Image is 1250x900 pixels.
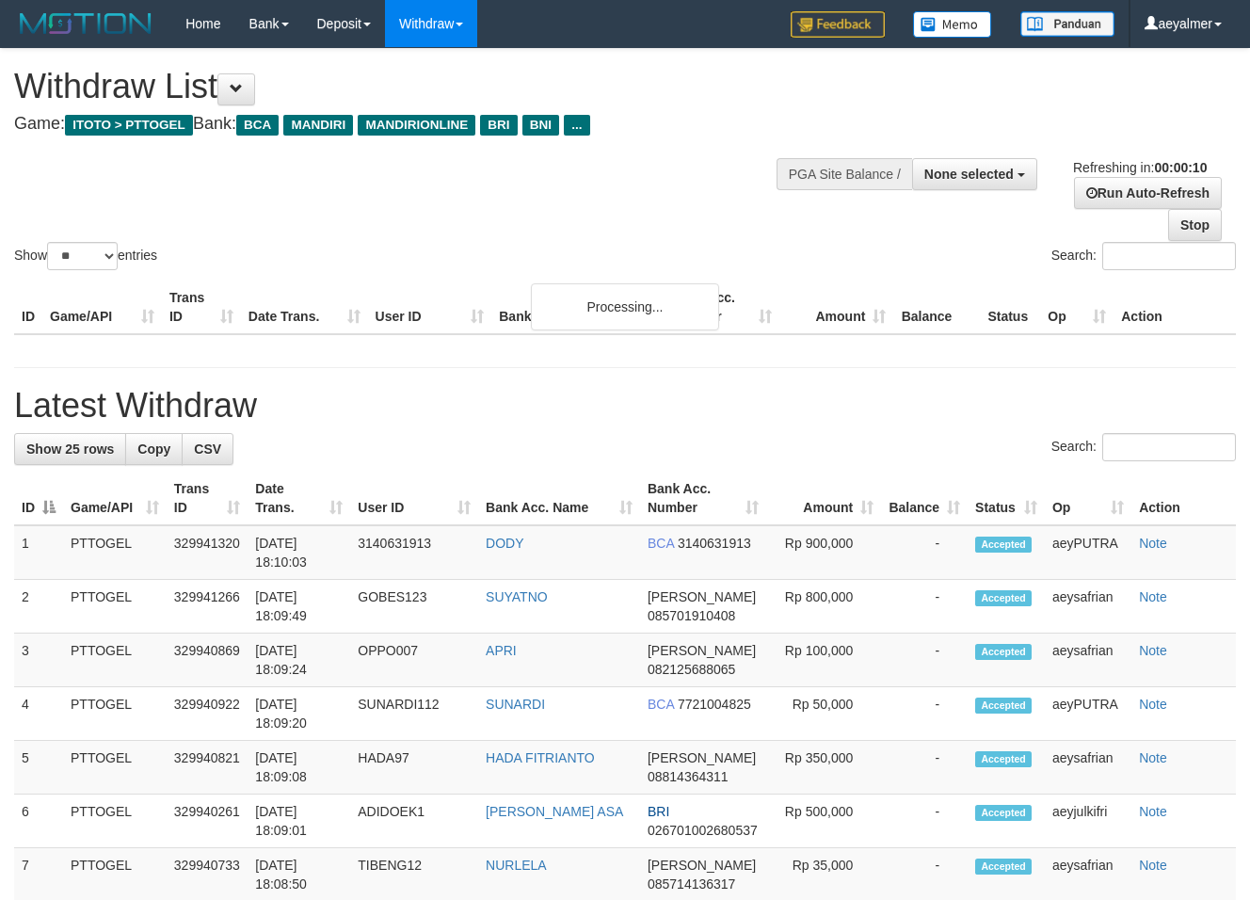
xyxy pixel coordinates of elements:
td: aeysafrian [1045,741,1131,795]
span: Accepted [975,698,1032,714]
a: Run Auto-Refresh [1074,177,1222,209]
a: [PERSON_NAME] ASA [486,804,623,819]
span: CSV [194,442,221,457]
span: Copy 7721004825 to clipboard [678,697,751,712]
a: Note [1139,804,1167,819]
h1: Withdraw List [14,68,814,105]
td: SUNARDI112 [350,687,478,741]
td: Rp 900,000 [766,525,881,580]
td: 3140631913 [350,525,478,580]
img: MOTION_logo.png [14,9,157,38]
td: - [881,580,968,634]
td: [DATE] 18:10:03 [248,525,350,580]
th: Bank Acc. Name: activate to sort column ascending [478,472,640,525]
span: BCA [236,115,279,136]
th: Game/API: activate to sort column ascending [63,472,167,525]
th: Bank Acc. Name [491,281,664,334]
td: aeyPUTRA [1045,525,1131,580]
span: ... [564,115,589,136]
span: Copy 085714136317 to clipboard [648,876,735,892]
span: BRI [648,804,669,819]
th: Action [1131,472,1236,525]
td: [DATE] 18:09:24 [248,634,350,687]
th: Date Trans. [241,281,368,334]
span: [PERSON_NAME] [648,750,756,765]
th: Op: activate to sort column ascending [1045,472,1131,525]
th: Date Trans.: activate to sort column ascending [248,472,350,525]
td: - [881,795,968,848]
td: 329940821 [167,741,248,795]
td: 5 [14,741,63,795]
th: Bank Acc. Number: activate to sort column ascending [640,472,766,525]
td: GOBES123 [350,580,478,634]
td: aeysafrian [1045,580,1131,634]
span: BRI [480,115,517,136]
td: Rp 50,000 [766,687,881,741]
a: Note [1139,536,1167,551]
td: [DATE] 18:09:49 [248,580,350,634]
td: Rp 350,000 [766,741,881,795]
th: Status [980,281,1040,334]
th: Amount: activate to sort column ascending [766,472,881,525]
span: Accepted [975,859,1032,875]
a: SUYATNO [486,589,548,604]
span: ITOTO > PTTOGEL [65,115,193,136]
a: NURLELA [486,858,547,873]
span: Copy 082125688065 to clipboard [648,662,735,677]
div: PGA Site Balance / [777,158,912,190]
a: Note [1139,750,1167,765]
span: Accepted [975,805,1032,821]
span: Accepted [975,644,1032,660]
a: Stop [1168,209,1222,241]
span: Copy [137,442,170,457]
td: 1 [14,525,63,580]
td: 2 [14,580,63,634]
td: 329940261 [167,795,248,848]
th: User ID: activate to sort column ascending [350,472,478,525]
td: - [881,525,968,580]
h1: Latest Withdraw [14,387,1236,425]
td: 329940922 [167,687,248,741]
td: aeyjulkifri [1045,795,1131,848]
th: Balance: activate to sort column ascending [881,472,968,525]
img: Feedback.jpg [791,11,885,38]
td: [DATE] 18:09:08 [248,741,350,795]
th: User ID [368,281,492,334]
span: Accepted [975,537,1032,553]
label: Show entries [14,242,157,270]
span: Accepted [975,590,1032,606]
td: PTTOGEL [63,687,167,741]
th: ID: activate to sort column descending [14,472,63,525]
td: 329941320 [167,525,248,580]
span: MANDIRI [283,115,353,136]
th: ID [14,281,42,334]
td: PTTOGEL [63,741,167,795]
a: Show 25 rows [14,433,126,465]
span: [PERSON_NAME] [648,643,756,658]
td: aeysafrian [1045,634,1131,687]
td: - [881,741,968,795]
th: Status: activate to sort column ascending [968,472,1045,525]
td: [DATE] 18:09:20 [248,687,350,741]
td: aeyPUTRA [1045,687,1131,741]
td: [DATE] 18:09:01 [248,795,350,848]
a: HADA FITRIANTO [486,750,595,765]
img: Button%20Memo.svg [913,11,992,38]
div: Processing... [531,283,719,330]
th: Op [1040,281,1114,334]
a: SUNARDI [486,697,545,712]
td: HADA97 [350,741,478,795]
span: BNI [522,115,559,136]
label: Search: [1051,433,1236,461]
td: PTTOGEL [63,634,167,687]
a: CSV [182,433,233,465]
td: Rp 800,000 [766,580,881,634]
a: Copy [125,433,183,465]
input: Search: [1102,242,1236,270]
span: BCA [648,536,674,551]
span: None selected [924,167,1014,182]
span: Copy 3140631913 to clipboard [678,536,751,551]
td: OPPO007 [350,634,478,687]
span: Accepted [975,751,1032,767]
button: None selected [912,158,1037,190]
